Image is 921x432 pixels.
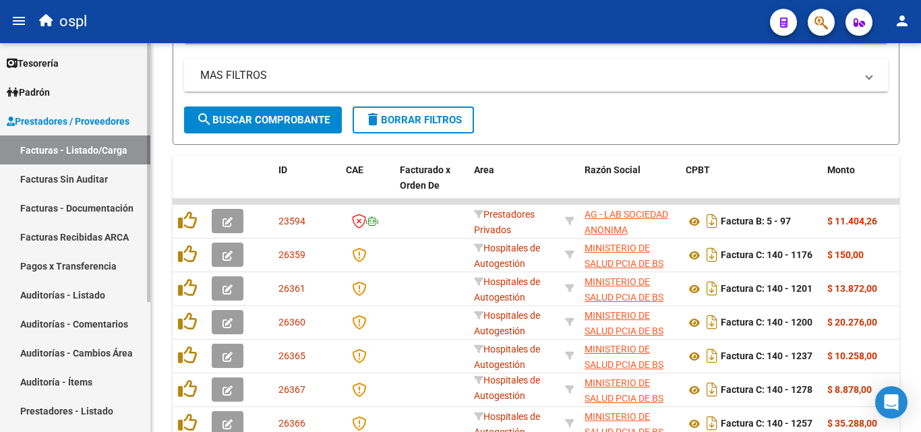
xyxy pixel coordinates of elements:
[585,274,675,303] div: 30626983398
[278,384,305,395] span: 26367
[894,13,910,29] mat-icon: person
[278,317,305,328] span: 26360
[196,111,212,127] mat-icon: search
[585,164,641,175] span: Razón Social
[703,244,721,266] i: Descargar documento
[469,156,560,215] datatable-header-cell: Area
[7,114,129,129] span: Prestadores / Proveedores
[278,418,305,429] span: 26366
[474,243,540,269] span: Hospitales de Autogestión
[474,310,540,336] span: Hospitales de Autogestión
[721,351,812,362] strong: Factura C: 140 - 1237
[827,418,877,429] strong: $ 35.288,00
[827,384,872,395] strong: $ 8.878,00
[703,345,721,367] i: Descargar documento
[579,156,680,215] datatable-header-cell: Razón Social
[585,310,663,352] span: MINISTERIO DE SALUD PCIA DE BS AS O. P.
[585,344,663,385] span: MINISTERIO DE SALUD PCIA DE BS AS O. P.
[278,249,305,260] span: 26359
[827,350,877,361] strong: $ 10.258,00
[184,59,888,92] mat-expansion-panel-header: MAS FILTROS
[365,111,381,127] mat-icon: delete
[585,342,675,370] div: 30626983398
[474,209,535,235] span: Prestadores Privados
[474,164,494,175] span: Area
[827,283,877,294] strong: $ 13.872,00
[273,156,340,215] datatable-header-cell: ID
[875,386,908,419] div: Open Intercom Messenger
[721,250,812,261] strong: Factura C: 140 - 1176
[184,106,342,133] button: Buscar Comprobante
[827,317,877,328] strong: $ 20.276,00
[278,164,287,175] span: ID
[721,216,791,227] strong: Factura B: 5 - 97
[7,85,50,100] span: Padrón
[686,164,710,175] span: CPBT
[680,156,822,215] datatable-header-cell: CPBT
[346,164,363,175] span: CAE
[703,379,721,400] i: Descargar documento
[703,210,721,232] i: Descargar documento
[278,216,305,226] span: 23594
[703,278,721,299] i: Descargar documento
[585,276,663,318] span: MINISTERIO DE SALUD PCIA DE BS AS O. P.
[474,344,540,370] span: Hospitales de Autogestión
[196,114,330,126] span: Buscar Comprobante
[827,249,864,260] strong: $ 150,00
[703,311,721,333] i: Descargar documento
[200,68,856,83] mat-panel-title: MAS FILTROS
[585,243,663,284] span: MINISTERIO DE SALUD PCIA DE BS AS O. P.
[721,317,812,328] strong: Factura C: 140 - 1200
[721,284,812,295] strong: Factura C: 140 - 1201
[585,209,668,235] span: AG - LAB SOCIEDAD ANONIMA
[827,216,877,226] strong: $ 11.404,26
[721,419,812,429] strong: Factura C: 140 - 1257
[11,13,27,29] mat-icon: menu
[827,164,855,175] span: Monto
[400,164,450,191] span: Facturado x Orden De
[394,156,469,215] datatable-header-cell: Facturado x Orden De
[278,283,305,294] span: 26361
[7,56,59,71] span: Tesorería
[474,276,540,303] span: Hospitales de Autogestión
[59,7,87,36] span: ospl
[822,156,903,215] datatable-header-cell: Monto
[585,308,675,336] div: 30626983398
[585,241,675,269] div: 30626983398
[585,377,663,419] span: MINISTERIO DE SALUD PCIA DE BS AS O. P.
[365,114,462,126] span: Borrar Filtros
[340,156,394,215] datatable-header-cell: CAE
[278,350,305,361] span: 26365
[353,106,474,133] button: Borrar Filtros
[585,207,675,235] div: 30710486588
[721,385,812,396] strong: Factura C: 140 - 1278
[585,375,675,404] div: 30626983398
